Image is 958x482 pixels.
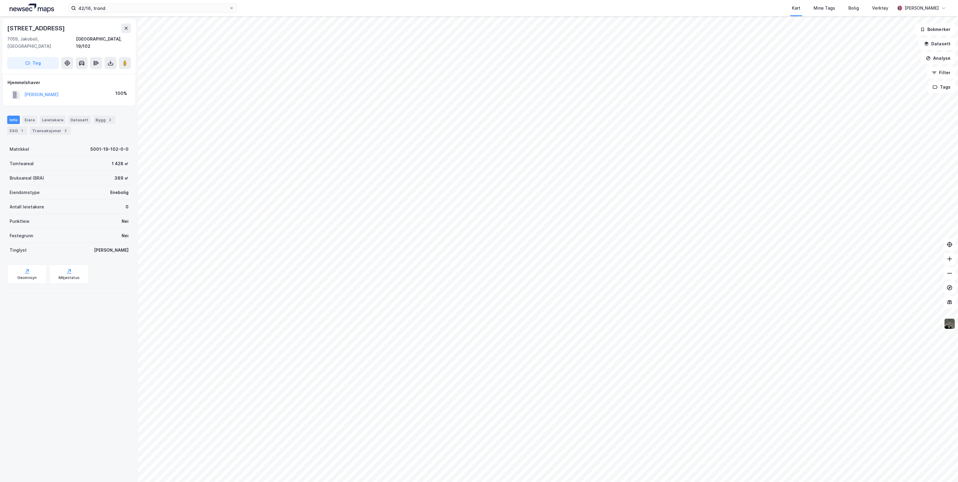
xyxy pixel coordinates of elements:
button: Tags [928,81,956,93]
div: [PERSON_NAME] [94,247,129,254]
div: Bruksareal (BRA) [10,174,44,182]
div: Verktøy [872,5,888,12]
div: ESG [7,126,27,135]
div: Transaksjoner [30,126,71,135]
div: [GEOGRAPHIC_DATA], 19/102 [76,35,131,50]
div: 2 [62,128,68,134]
button: Datasett [919,38,956,50]
div: [STREET_ADDRESS] [7,23,66,33]
input: Søk på adresse, matrikkel, gårdeiere, leietakere eller personer [76,4,229,13]
div: Enebolig [110,189,129,196]
div: Bolig [848,5,859,12]
div: Leietakere [40,116,66,124]
div: 5001-19-102-0-0 [90,146,129,153]
button: Bokmerker [915,23,956,35]
button: Analyse [921,52,956,64]
div: 1 428 ㎡ [112,160,129,167]
div: Miljøstatus [59,275,80,280]
div: Eiere [22,116,37,124]
button: Filter [927,67,956,79]
div: [PERSON_NAME] [905,5,939,12]
div: 1 [19,128,25,134]
div: Punktleie [10,218,29,225]
div: Nei [122,218,129,225]
img: logo.a4113a55bc3d86da70a041830d287a7e.svg [10,4,54,13]
div: Matrikkel [10,146,29,153]
img: 9k= [944,318,955,329]
button: Tag [7,57,59,69]
div: 389 ㎡ [114,174,129,182]
div: Geoinnsyn [17,275,37,280]
div: Nei [122,232,129,239]
div: 100% [115,90,127,97]
div: Tinglyst [10,247,27,254]
div: Info [7,116,20,124]
div: Tomteareal [10,160,34,167]
div: Eiendomstype [10,189,40,196]
div: 7059, Jakobsli, [GEOGRAPHIC_DATA] [7,35,76,50]
div: Datasett [68,116,91,124]
div: Kart [792,5,800,12]
div: 0 [126,203,129,211]
div: 2 [107,117,113,123]
div: Antall leietakere [10,203,44,211]
div: Festegrunn [10,232,33,239]
div: Hjemmelshaver [8,79,131,86]
iframe: Chat Widget [928,453,958,482]
div: Bygg [93,116,115,124]
div: Mine Tags [814,5,835,12]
